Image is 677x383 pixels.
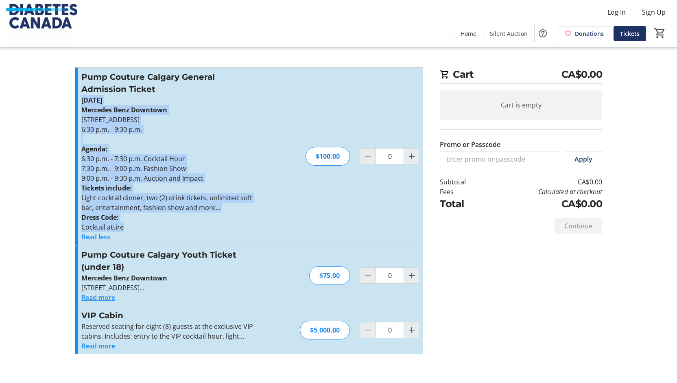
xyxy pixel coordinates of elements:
a: Silent Auction [483,26,534,41]
span: Donations [575,29,604,38]
span: Apply [574,154,592,164]
td: Calculated at checkout [487,187,602,197]
p: 9:00 p.m. - 9:30 p.m. Auction and Impact [81,173,259,183]
p: 6:30 p.m. - 7:30 p.m. Cocktail Hour [81,154,259,164]
div: $100.00 [306,147,350,166]
div: Cart is empty [440,90,602,120]
td: CA$0.00 [487,197,602,211]
input: Pump Couture Calgary General Admission Ticket Quantity [376,148,404,164]
button: Apply [565,151,602,167]
input: VIP Cabin Quantity [376,322,404,338]
button: Increment by one [404,149,419,164]
h3: VIP Cabin [81,309,259,322]
img: Diabetes Canada's Logo [5,3,77,44]
p: Cocktail attire [81,222,259,232]
h2: Cart [440,67,602,84]
input: Pump Couture Calgary Youth Ticket (under 18) Quantity [376,267,404,284]
p: Reserved seating for eight (8) guests at the exclusive VIP cabins. Includes: entry to the VIP coc... [81,322,259,341]
a: Donations [558,26,610,41]
strong: Tickets include: [81,184,132,193]
strong: [DATE] [81,96,102,105]
button: Increment by one [404,268,419,283]
label: Promo or Passcode [440,140,500,149]
button: Read more [81,341,115,351]
strong: Agenda: [81,144,108,153]
span: Sign Up [642,7,666,17]
td: CA$0.00 [487,177,602,187]
a: Tickets [614,26,646,41]
p: [STREET_ADDRESS] [81,115,259,125]
p: 6:30 p.m. - 9:30 p.m. [81,125,259,134]
div: $5,000.00 [300,321,350,339]
h3: Pump Couture Calgary General Admission Ticket [81,71,259,95]
strong: Mercedes Benz Downtown [81,274,167,282]
span: Log In [607,7,626,17]
div: $75.00 [309,266,350,285]
span: Home [461,29,476,38]
td: Fees [440,187,487,197]
strong: Dress Code: [81,213,119,222]
strong: Mercedes Benz Downtown [81,105,167,114]
span: CA$0.00 [561,67,603,82]
a: Home [454,26,483,41]
button: Increment by one [404,322,419,338]
input: Enter promo or passcode [440,151,558,167]
span: Silent Auction [490,29,528,38]
p: Light cocktail dinner, two (2) drink tickets, unlimited soft bar, entertainment, fashion show and... [81,193,259,212]
button: Read less [81,232,110,242]
button: Cart [653,26,667,40]
button: Log In [601,6,632,19]
td: Total [440,197,487,211]
td: Subtotal [440,177,487,187]
button: Sign Up [636,6,672,19]
button: Help [535,25,551,42]
button: Read more [81,293,115,302]
p: 7:30 p.m. - 9:00 p.m. Fashion Show [81,164,259,173]
p: [STREET_ADDRESS] [81,283,259,293]
span: Tickets [620,29,640,38]
h3: Pump Couture Calgary Youth Ticket (under 18) [81,249,259,273]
